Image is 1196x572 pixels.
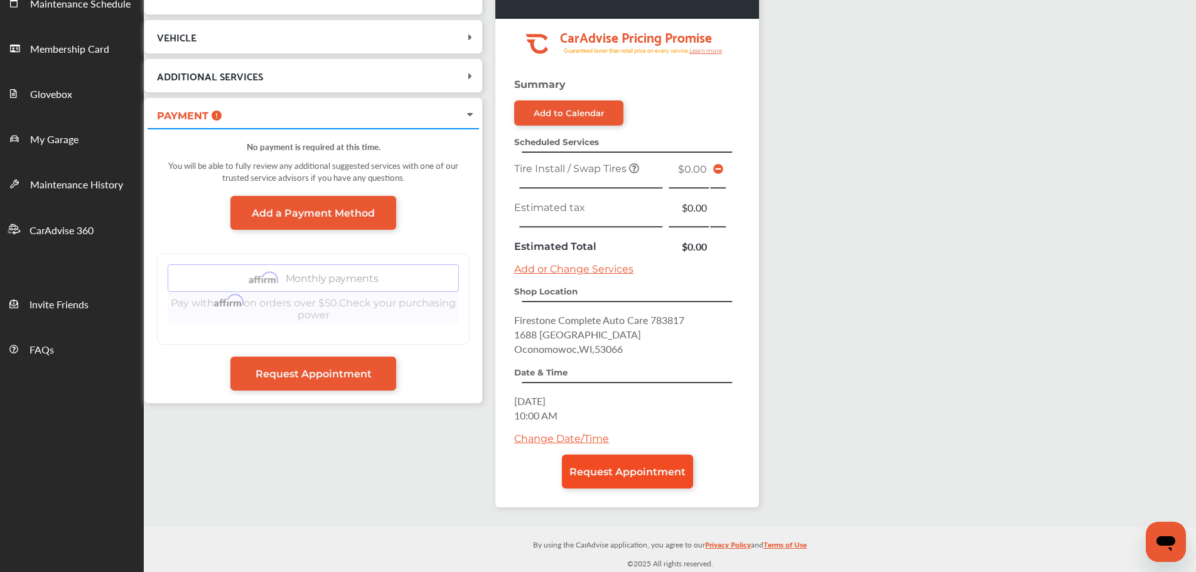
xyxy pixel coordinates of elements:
[562,455,693,488] a: Request Appointment
[514,327,641,342] span: 1688 [GEOGRAPHIC_DATA]
[514,263,633,275] a: Add or Change Services
[705,537,751,557] a: Privacy Policy
[30,41,109,58] span: Membership Card
[30,87,72,103] span: Glovebox
[668,197,710,218] td: $0.00
[514,78,566,90] strong: Summary
[514,408,558,423] span: 10:00 AM
[256,368,372,380] span: Request Appointment
[569,466,686,478] span: Request Appointment
[534,108,605,118] div: Add to Calendar
[1,116,143,161] a: My Garage
[1,70,143,116] a: Glovebox
[30,342,54,359] span: FAQs
[514,137,599,147] strong: Scheduled Services
[157,110,208,122] span: PAYMENT
[514,286,578,296] strong: Shop Location
[678,163,707,175] span: $0.00
[514,100,623,126] a: Add to Calendar
[252,207,375,219] span: Add a Payment Method
[514,394,546,408] span: [DATE]
[30,297,89,313] span: Invite Friends
[560,25,712,48] tspan: CarAdvise Pricing Promise
[144,527,1196,572] div: © 2025 All rights reserved.
[230,196,396,230] a: Add a Payment Method
[157,28,197,45] span: VEHICLE
[1,25,143,70] a: Membership Card
[564,46,689,55] tspan: Guaranteed lower than retail price on every service.
[30,177,123,193] span: Maintenance History
[30,132,78,148] span: My Garage
[668,236,710,257] td: $0.00
[514,163,629,175] span: Tire Install / Swap Tires
[144,537,1196,551] p: By using the CarAdvise application, you agree to our and
[1146,522,1186,562] iframe: Button to launch messaging window
[514,313,684,327] span: Firestone Complete Auto Care 783817
[763,537,807,557] a: Terms of Use
[157,153,470,196] div: You will be able to fully review any additional suggested services with one of our trusted servic...
[511,197,668,218] td: Estimated tax
[157,67,263,84] span: ADDITIONAL SERVICES
[689,47,723,54] tspan: Learn more
[511,236,668,257] td: Estimated Total
[514,367,568,377] strong: Date & Time
[514,342,623,356] span: Oconomowoc , WI , 53066
[230,357,396,391] a: Request Appointment
[514,433,609,445] a: Change Date/Time
[1,161,143,206] a: Maintenance History
[247,141,380,153] strong: No payment is required at this time.
[30,223,94,239] span: CarAdvise 360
